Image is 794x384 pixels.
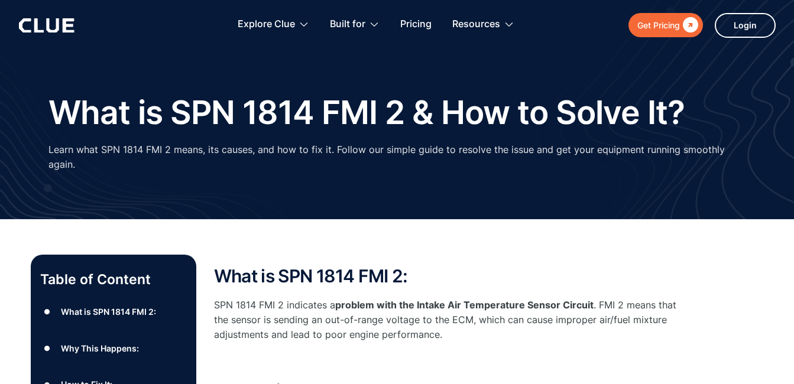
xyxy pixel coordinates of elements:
div: Built for [330,6,365,43]
a: Login [715,13,776,38]
a: Get Pricing [628,13,703,37]
div:  [680,18,698,32]
p: Table of Content [40,270,187,289]
div: ● [40,303,54,321]
h2: What is SPN 1814 FMI 2: [214,266,687,286]
div: Get Pricing [637,18,680,32]
p: Learn what SPN 1814 FMI 2 means, its causes, and how to fix it. Follow our simple guide to resolv... [48,142,746,172]
strong: problem with the Intake Air Temperature Sensor Circuit [335,299,594,311]
div: Explore Clue [238,6,295,43]
div: Explore Clue [238,6,309,43]
h1: What is SPN 1814 FMI 2 & How to Solve It? [48,95,685,131]
a: ●Why This Happens: [40,340,187,357]
div: ● [40,340,54,357]
div: Resources [452,6,514,43]
div: Resources [452,6,500,43]
a: Pricing [400,6,432,43]
p: ‍ [214,354,687,369]
p: SPN 1814 FMI 2 indicates a . FMI 2 means that the sensor is sending an out-of-range voltage to th... [214,298,687,343]
a: ●What is SPN 1814 FMI 2: [40,303,187,321]
div: Why This Happens: [61,341,139,356]
div: Built for [330,6,380,43]
div: What is SPN 1814 FMI 2: [61,304,156,319]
